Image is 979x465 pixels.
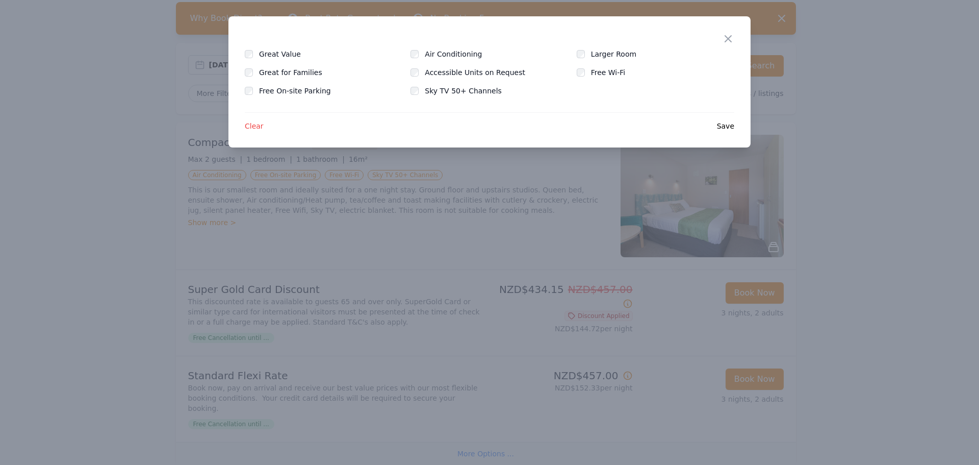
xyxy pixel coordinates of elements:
[425,86,514,96] label: Sky TV 50+ Channels
[245,121,264,131] span: Clear
[259,86,343,96] label: Free On-site Parking
[259,67,334,78] label: Great for Families
[717,121,734,131] span: Save
[425,67,537,78] label: Accessible Units on Request
[425,49,494,59] label: Air Conditioning
[591,49,649,59] label: Larger Room
[259,49,313,59] label: Great Value
[591,67,638,78] label: Free Wi-Fi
